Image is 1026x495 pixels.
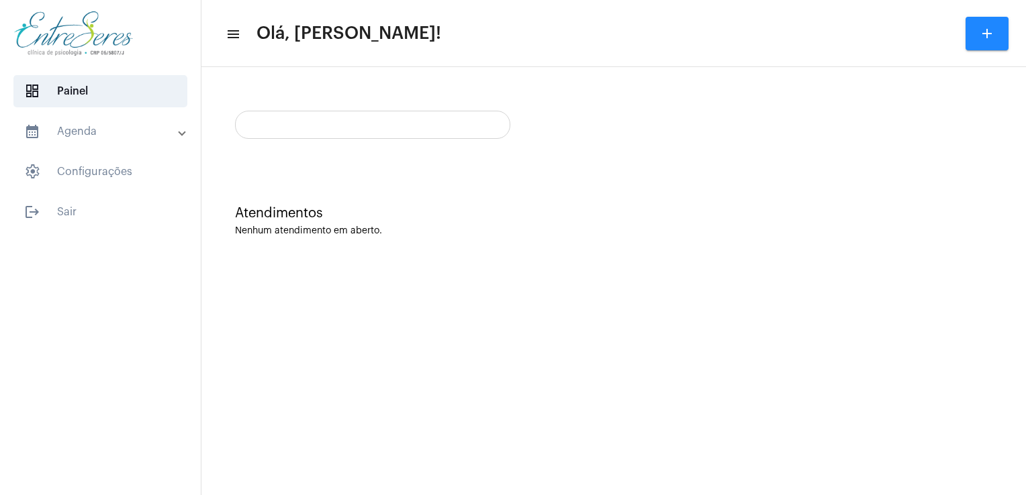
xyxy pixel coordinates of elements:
[235,226,992,236] div: Nenhum atendimento em aberto.
[8,115,201,148] mat-expansion-panel-header: sidenav iconAgenda
[979,25,995,42] mat-icon: add
[256,23,441,44] span: Olá, [PERSON_NAME]!
[24,123,179,140] mat-panel-title: Agenda
[24,204,40,220] mat-icon: sidenav icon
[226,26,239,42] mat-icon: sidenav icon
[13,156,187,188] span: Configurações
[24,164,40,180] span: sidenav icon
[235,206,992,221] div: Atendimentos
[24,83,40,99] span: sidenav icon
[11,7,136,60] img: aa27006a-a7e4-c883-abf8-315c10fe6841.png
[13,75,187,107] span: Painel
[13,196,187,228] span: Sair
[24,123,40,140] mat-icon: sidenav icon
